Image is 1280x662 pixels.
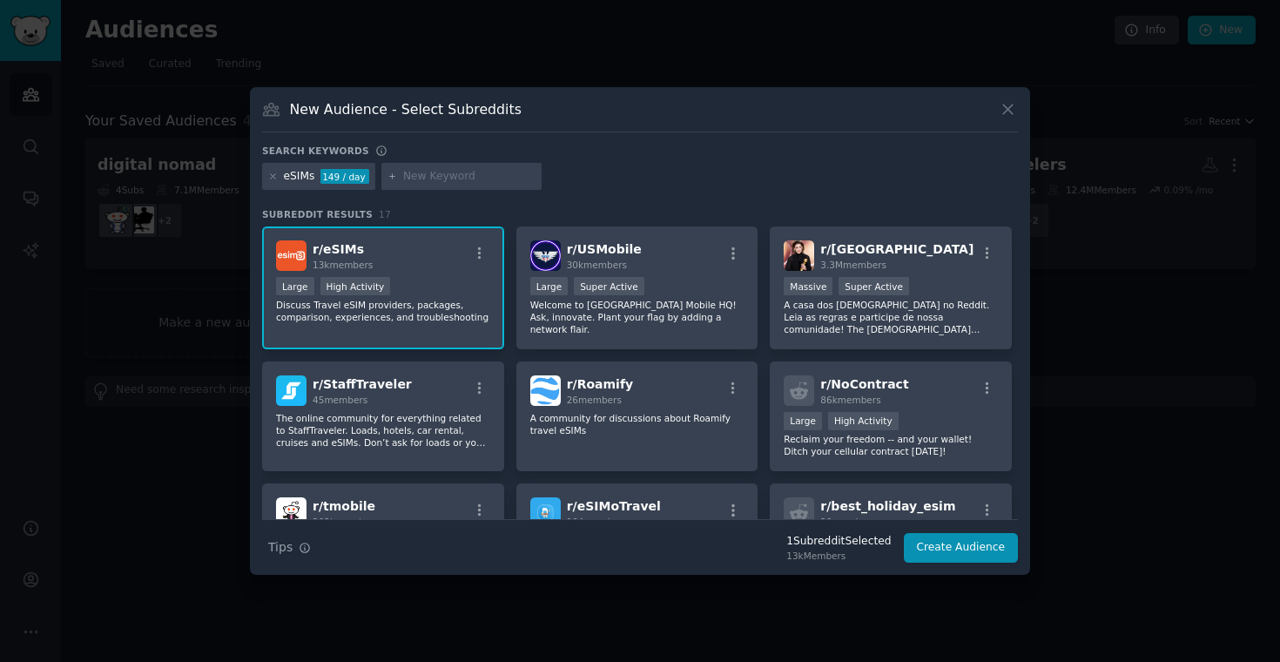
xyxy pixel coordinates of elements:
div: Large [530,277,569,295]
h3: Search keywords [262,145,369,157]
span: r/ eSIMs [313,242,364,256]
span: 86k members [820,395,880,405]
div: 149 / day [320,169,369,185]
img: StaffTraveler [276,375,307,406]
input: New Keyword [403,169,536,185]
p: A casa dos [DEMOGRAPHIC_DATA] no Reddit. Leia as regras e participe de nossa comunidade! The [DEM... [784,299,998,335]
p: Discuss Travel eSIM providers, packages, comparison, experiences, and troubleshooting [276,299,490,323]
span: 30k members [567,260,627,270]
span: 45 members [313,395,367,405]
span: r/ StaffTraveler [313,377,412,391]
span: r/ USMobile [567,242,642,256]
div: eSIMs [284,169,315,185]
div: Super Active [839,277,909,295]
img: tmobile [276,497,307,528]
div: High Activity [828,412,899,430]
span: r/ NoContract [820,377,908,391]
span: Tips [268,538,293,557]
img: brasil [784,240,814,271]
div: Large [276,277,314,295]
span: 17 [379,209,391,220]
span: 3.3M members [820,260,886,270]
span: r/ tmobile [313,499,375,513]
span: r/ eSIMoTravel [567,499,661,513]
span: r/ [GEOGRAPHIC_DATA] [820,242,973,256]
p: Welcome to [GEOGRAPHIC_DATA] Mobile HQ! Ask, innovate. Plant your flag by adding a network flair. [530,299,744,335]
div: Super Active [574,277,644,295]
img: USMobile [530,240,561,271]
img: eSIMoTravel [530,497,561,528]
span: 202k members [313,517,379,527]
span: r/ Roamify [567,377,633,391]
div: Large [784,412,822,430]
p: Reclaim your freedom -- and your wallet! Ditch your cellular contract [DATE]! [784,433,998,457]
div: 1 Subreddit Selected [786,534,891,550]
div: High Activity [320,277,391,295]
span: Subreddit Results [262,208,373,220]
button: Create Audience [904,533,1019,563]
div: 13k Members [786,550,891,562]
span: 29 members [820,517,875,527]
h3: New Audience - Select Subreddits [290,100,522,118]
span: r/ best_holiday_esim [820,499,955,513]
span: 26 members [567,395,622,405]
button: Tips [262,532,317,563]
img: eSIMs [276,240,307,271]
p: The online community for everything related to StaffTraveler. Loads, hotels, car rental, cruises ... [276,412,490,449]
span: 13k members [313,260,373,270]
div: Massive [784,277,832,295]
p: A community for discussions about Roamify travel eSIMs [530,412,744,436]
img: Roamify [530,375,561,406]
span: 104 members [567,517,628,527]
